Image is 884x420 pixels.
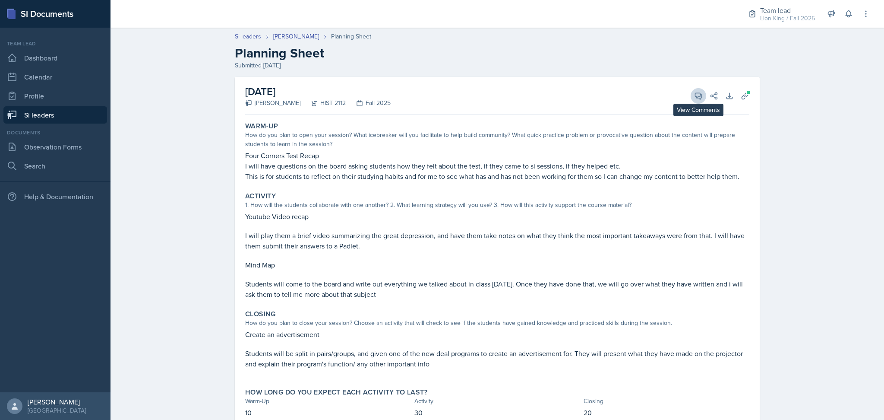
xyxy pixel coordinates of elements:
[3,188,107,205] div: Help & Documentation
[245,407,411,418] p: 10
[245,161,749,171] p: I will have questions on the board asking students how they felt about the test, if they came to ...
[245,329,749,340] p: Create an advertisement
[245,99,300,108] div: [PERSON_NAME]
[245,130,749,149] div: How do you plan to open your session? What icebreaker will you facilitate to help build community...
[245,260,749,270] p: Mind Map
[235,45,760,61] h2: Planning Sheet
[3,129,107,137] div: Documents
[245,348,749,369] p: Students will be split in pairs/groups, and given one of the new deal programs to create an adver...
[760,5,815,16] div: Team lead
[3,49,107,67] a: Dashboard
[245,150,749,161] p: Four Corners Test Recap
[3,68,107,86] a: Calendar
[414,397,580,406] div: Activity
[273,32,319,41] a: [PERSON_NAME]
[760,14,815,23] div: Lion King / Fall 2025
[3,138,107,156] a: Observation Forms
[245,200,749,210] div: 1. How will the students collaborate with one another? 2. What learning strategy will you use? 3....
[245,171,749,181] p: This is for students to reflect on their studying habits and for me to see what has and has not b...
[691,88,706,104] button: View Comments
[300,99,346,108] div: HIST 2112
[235,61,760,70] div: Submitted [DATE]
[414,407,580,418] p: 30
[245,230,749,251] p: I will play them a brief video summarizing the great depression, and have them take notes on what...
[584,407,749,418] p: 20
[245,310,276,318] label: Closing
[28,406,86,415] div: [GEOGRAPHIC_DATA]
[245,318,749,328] div: How do you plan to close your session? Choose an activity that will check to see if the students ...
[584,397,749,406] div: Closing
[245,122,278,130] label: Warm-Up
[245,279,749,299] p: Students will come to the board and write out everything we talked about in class [DATE]. Once th...
[3,40,107,48] div: Team lead
[245,211,749,222] p: Youtube Video recap
[245,388,427,397] label: How long do you expect each activity to last?
[28,398,86,406] div: [PERSON_NAME]
[346,99,391,108] div: Fall 2025
[245,397,411,406] div: Warm-Up
[245,192,276,200] label: Activity
[3,106,107,124] a: Si leaders
[331,32,371,41] div: Planning Sheet
[245,84,391,99] h2: [DATE]
[3,157,107,175] a: Search
[3,87,107,105] a: Profile
[235,32,261,41] a: Si leaders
